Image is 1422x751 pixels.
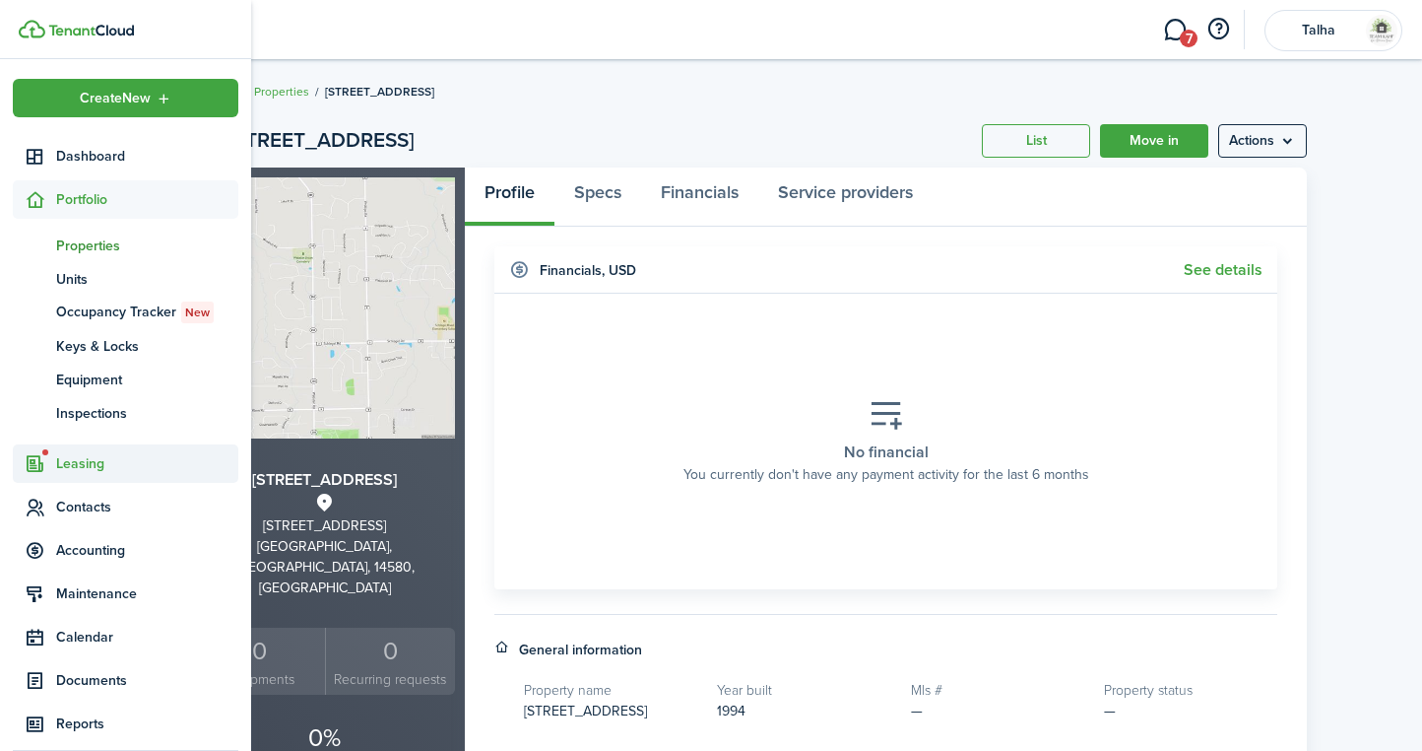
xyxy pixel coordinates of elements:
[331,633,451,670] div: 0
[331,669,451,690] small: Recurring requests
[48,25,134,36] img: TenantCloud
[524,701,647,721] span: [STREET_ADDRESS]
[19,20,45,38] img: TenantCloud
[758,168,933,227] a: Service providers
[717,680,890,701] h5: Year built
[13,363,238,396] a: Equipment
[56,146,238,167] span: Dashboard
[1279,24,1358,37] span: Talha
[227,124,415,158] h2: [STREET_ADDRESS]
[13,705,238,743] a: Reports
[13,137,238,175] a: Dashboard
[56,670,238,691] span: Documents
[13,79,238,117] button: Open menu
[1201,13,1235,46] button: Open resource center
[56,336,238,357] span: Keys & Locks
[194,468,455,493] h3: [STREET_ADDRESS]
[56,189,238,210] span: Portfolio
[194,515,455,536] div: [STREET_ADDRESS]
[56,370,238,390] span: Equipment
[56,236,238,256] span: Properties
[1100,124,1208,158] a: Move in
[641,168,758,227] a: Financials
[540,260,636,281] h4: Financials , USD
[199,633,320,670] div: 0
[194,177,455,439] img: Property avatar
[13,296,238,329] a: Occupancy TrackerNew
[254,83,309,101] a: Properties
[199,669,320,690] small: Equipments
[13,329,238,363] a: Keys & Locks
[56,453,238,474] span: Leasing
[325,83,434,101] span: [STREET_ADDRESS]
[1218,124,1307,158] button: Open menu
[56,540,238,561] span: Accounting
[325,628,456,696] a: 0 Recurring requests
[56,269,238,290] span: Units
[56,302,238,323] span: Occupancy Tracker
[911,680,1084,701] h5: Mls #
[56,714,238,734] span: Reports
[524,680,697,701] h5: Property name
[1104,701,1116,721] span: —
[56,627,238,648] span: Calendar
[554,168,641,227] a: Specs
[194,536,455,598] div: [GEOGRAPHIC_DATA], [GEOGRAPHIC_DATA], 14580, [GEOGRAPHIC_DATA]
[185,304,210,321] span: New
[1184,261,1262,279] a: See details
[1218,124,1307,158] menu-btn: Actions
[519,640,642,660] h4: General information
[13,262,238,296] a: Units
[1366,15,1397,46] img: Talha
[844,441,929,464] placeholder-title: No financial
[13,229,238,262] a: Properties
[56,403,238,424] span: Inspections
[13,396,238,430] a: Inspections
[194,628,325,696] a: 0Equipments
[56,583,238,604] span: Maintenance
[683,464,1089,485] placeholder-description: You currently don't have any payment activity for the last 6 months
[80,92,151,105] span: Create New
[1180,30,1197,47] span: 7
[56,497,238,517] span: Contacts
[982,124,1090,158] a: List
[1156,5,1194,55] a: Messaging
[1104,680,1277,701] h5: Property status
[911,701,923,721] span: —
[717,701,745,721] span: 1994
